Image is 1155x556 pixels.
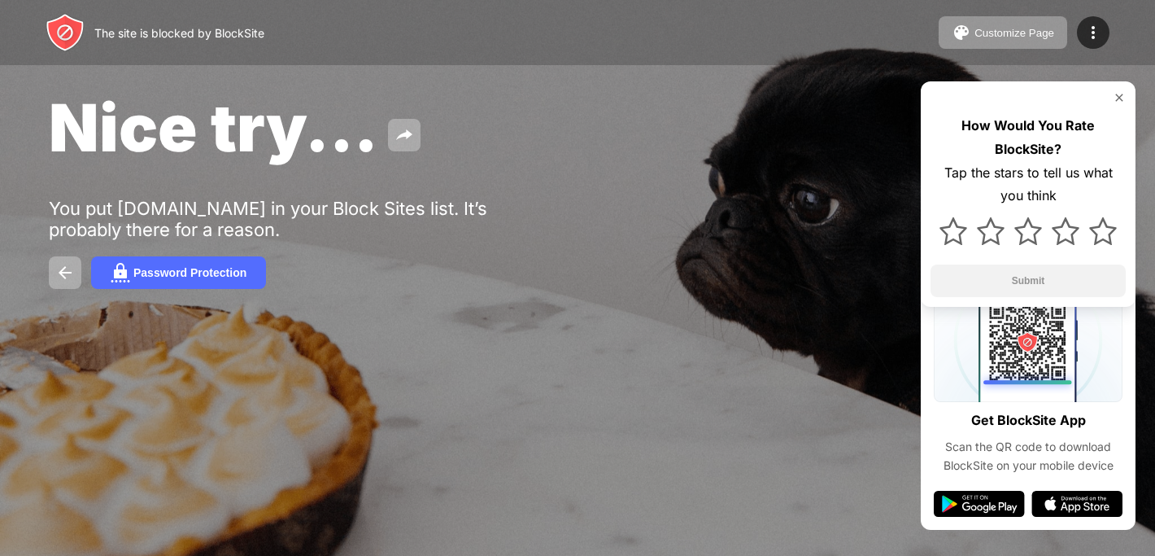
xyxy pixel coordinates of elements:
img: back.svg [55,263,75,282]
button: Password Protection [91,256,266,289]
img: app-store.svg [1031,491,1122,517]
button: Customize Page [939,16,1067,49]
div: Tap the stars to tell us what you think [931,161,1126,208]
button: Submit [931,265,1126,297]
img: share.svg [394,125,414,145]
div: The site is blocked by BlockSite [94,26,264,40]
img: rate-us-close.svg [1113,91,1126,104]
img: pallet.svg [952,23,971,42]
span: Nice try... [49,88,378,167]
img: star.svg [939,217,967,245]
div: How Would You Rate BlockSite? [931,114,1126,161]
div: Get BlockSite App [971,409,1086,432]
div: Password Protection [133,266,246,279]
img: google-play.svg [934,491,1025,517]
img: password.svg [111,263,130,282]
div: You put [DOMAIN_NAME] in your Block Sites list. It’s probably there for a reason. [49,198,551,240]
img: star.svg [1014,217,1042,245]
img: star.svg [977,217,1005,245]
img: star.svg [1052,217,1079,245]
img: star.svg [1089,217,1117,245]
img: header-logo.svg [46,13,85,52]
img: menu-icon.svg [1083,23,1103,42]
div: Scan the QR code to download BlockSite on your mobile device [934,438,1122,475]
div: Customize Page [974,27,1054,39]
